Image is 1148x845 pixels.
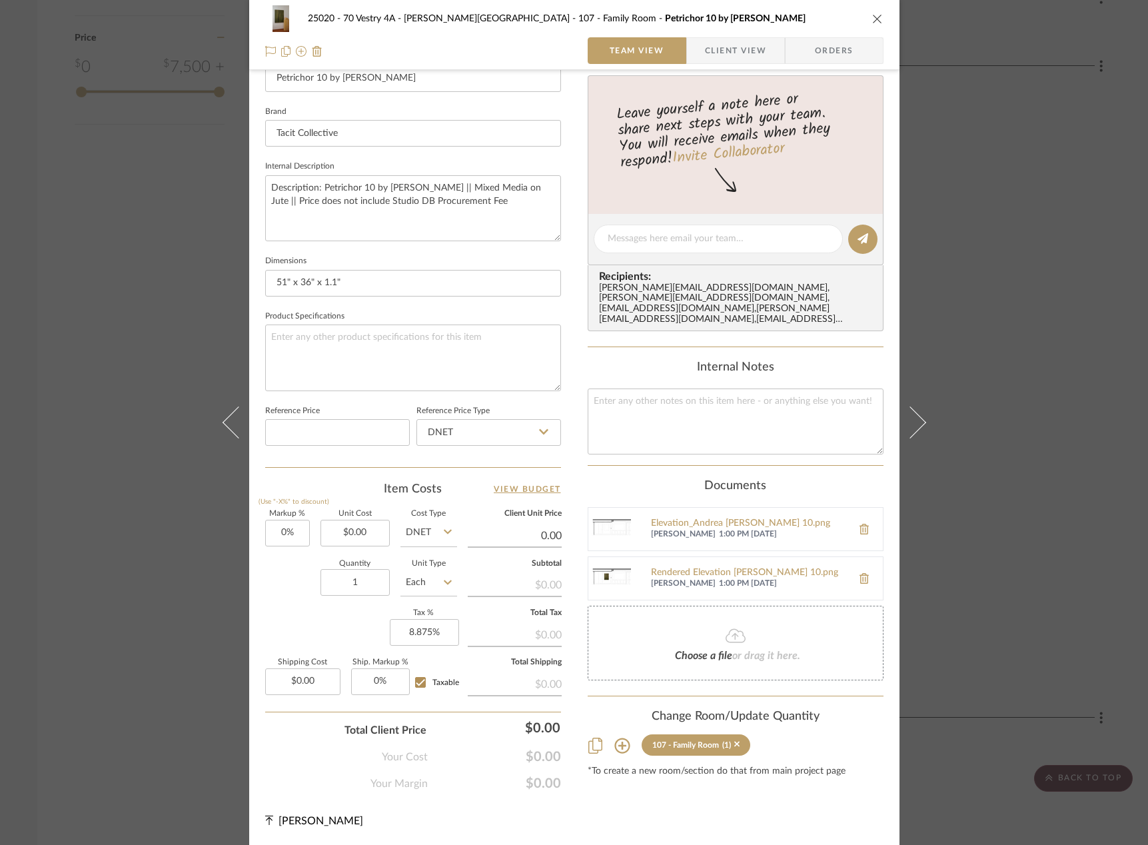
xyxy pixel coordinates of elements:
label: Cost Type [400,510,457,517]
input: Enter Brand [265,120,561,147]
label: Tax % [390,610,457,616]
label: Internal Description [265,163,334,170]
div: Leave yourself a note here or share next steps with your team. You will receive emails when they ... [586,85,885,174]
div: *To create a new room/section do that from main project page [588,766,883,777]
label: Unit Type [400,560,457,567]
span: 107 - Family Room [578,14,665,23]
label: Subtotal [468,560,562,567]
a: Invite Collaborator [671,137,785,171]
input: Enter Item Name [265,65,561,92]
div: $0.00 [468,572,562,596]
span: Taxable [432,678,459,686]
div: [PERSON_NAME][EMAIL_ADDRESS][DOMAIN_NAME] , [PERSON_NAME][EMAIL_ADDRESS][DOMAIN_NAME] , [EMAIL_AD... [599,283,877,326]
div: Internal Notes [588,361,883,375]
a: Elevation_Andrea [PERSON_NAME] 10.png [651,518,846,529]
span: Team View [610,37,664,64]
label: Reference Price [265,408,320,415]
div: $0.00 [468,671,562,695]
span: Petrichor 10 by [PERSON_NAME] [665,14,806,23]
img: Rendered Elevation Andrea Solaja Petrichor 10.png [588,557,631,600]
span: 1:00 PM [DATE] [719,578,846,589]
label: Ship. Markup % [351,659,410,666]
span: Your Margin [370,776,428,792]
label: Reference Price Type [416,408,490,415]
div: Documents [588,479,883,494]
span: Choose a file [675,650,732,661]
span: Recipients: [599,271,877,283]
div: Change Room/Update Quantity [588,710,883,724]
img: Remove from project [312,46,322,57]
label: Dimensions [265,258,306,265]
label: Product Specifications [265,313,344,320]
label: Total Shipping [468,659,562,666]
div: $0.00 [468,622,562,646]
span: [PERSON_NAME] [651,529,716,540]
div: $0.00 [433,714,566,741]
button: close [871,13,883,25]
label: Total Tax [468,610,562,616]
span: Your Cost [382,749,428,765]
span: or drag it here. [732,650,800,661]
span: Orders [800,37,868,64]
div: 107 - Family Room [652,740,719,750]
input: Enter the dimensions of this item [265,270,561,297]
span: Client View [705,37,766,64]
span: [PERSON_NAME] [279,816,363,826]
img: c51a1051-3ec1-44a5-9ec1-de942ab87097_48x40.jpg [265,5,297,32]
span: $0.00 [428,776,561,792]
img: Elevation_Andrea Solaja Petrichor 10.png [588,508,631,550]
span: 1:00 PM [DATE] [719,529,846,540]
label: Markup % [265,510,310,517]
div: (1) [722,740,731,750]
label: Unit Cost [320,510,390,517]
a: View Budget [494,481,561,497]
label: Client Unit Price [468,510,562,517]
label: Quantity [320,560,390,567]
label: Shipping Cost [265,659,340,666]
label: Brand [265,109,287,115]
div: Item Costs [265,481,561,497]
span: 25020 - 70 Vestry 4A - [PERSON_NAME][GEOGRAPHIC_DATA] [308,14,578,23]
span: $0.00 [428,749,561,765]
span: [PERSON_NAME] [651,578,716,589]
span: Total Client Price [344,722,426,738]
a: Rendered Elevation [PERSON_NAME] 10.png [651,568,846,578]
